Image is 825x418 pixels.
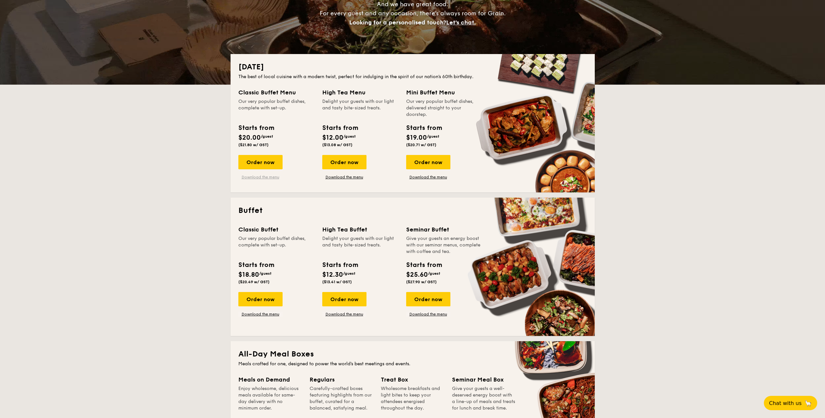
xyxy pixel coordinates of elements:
[406,271,428,279] span: $25.60
[406,260,442,270] div: Starts from
[343,134,356,139] span: /guest
[349,19,446,26] span: Looking for a personalised touch?
[322,312,366,317] a: Download the menu
[238,349,587,359] h2: All-Day Meal Boxes
[764,396,817,410] button: Chat with us🦙
[238,225,314,234] div: Classic Buffet
[322,88,398,97] div: High Tea Menu
[238,312,283,317] a: Download the menu
[238,134,261,142] span: $20.00
[322,260,358,270] div: Starts from
[406,174,450,180] a: Download the menu
[406,292,450,306] div: Order now
[406,312,450,317] a: Download the menu
[322,98,398,118] div: Delight your guests with our light and tasty bite-sized treats.
[238,123,274,133] div: Starts from
[322,292,366,306] div: Order now
[322,271,343,279] span: $12.30
[769,400,802,406] span: Chat with us
[238,62,587,72] h2: [DATE]
[406,123,442,133] div: Starts from
[452,385,515,411] div: Give your guests a well-deserved energy boost with a line-up of meals and treats for lunch and br...
[322,143,353,147] span: ($13.08 w/ GST)
[322,134,343,142] span: $12.00
[406,88,482,97] div: Mini Buffet Menu
[238,292,283,306] div: Order now
[238,280,270,284] span: ($20.49 w/ GST)
[238,74,587,80] div: The best of local cuisine with a modern twist, perfect for indulging in the spirit of our nation’...
[406,280,437,284] span: ($27.90 w/ GST)
[238,260,274,270] div: Starts from
[238,361,587,367] div: Meals crafted for one, designed to power the world's best meetings and events.
[446,19,476,26] span: Let's chat.
[343,271,355,276] span: /guest
[322,155,366,169] div: Order now
[310,385,373,411] div: Carefully-crafted boxes featuring highlights from our buffet, curated for a balanced, satisfying ...
[406,155,450,169] div: Order now
[381,375,444,384] div: Treat Box
[406,225,482,234] div: Seminar Buffet
[804,399,812,407] span: 🦙
[238,271,259,279] span: $18.80
[238,98,314,118] div: Our very popular buffet dishes, complete with set-up.
[452,375,515,384] div: Seminar Meal Box
[322,225,398,234] div: High Tea Buffet
[238,143,269,147] span: ($21.80 w/ GST)
[310,375,373,384] div: Regulars
[322,235,398,255] div: Delight your guests with our light and tasty bite-sized treats.
[322,280,352,284] span: ($13.41 w/ GST)
[261,134,273,139] span: /guest
[238,385,302,411] div: Enjoy wholesome, delicious meals available for same-day delivery with no minimum order.
[427,134,439,139] span: /guest
[406,134,427,142] span: $19.00
[406,98,482,118] div: Our very popular buffet dishes, delivered straight to your doorstep.
[322,174,366,180] a: Download the menu
[428,271,440,276] span: /guest
[406,235,482,255] div: Give your guests an energy boost with our seminar menus, complete with coffee and tea.
[406,143,436,147] span: ($20.71 w/ GST)
[320,1,506,26] span: And we have great food. For every guest and any occasion, there’s always room for Grain.
[238,205,587,216] h2: Buffet
[238,375,302,384] div: Meals on Demand
[381,385,444,411] div: Wholesome breakfasts and light bites to keep your attendees energised throughout the day.
[238,88,314,97] div: Classic Buffet Menu
[238,235,314,255] div: Our very popular buffet dishes, complete with set-up.
[238,155,283,169] div: Order now
[259,271,272,276] span: /guest
[238,174,283,180] a: Download the menu
[322,123,358,133] div: Starts from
